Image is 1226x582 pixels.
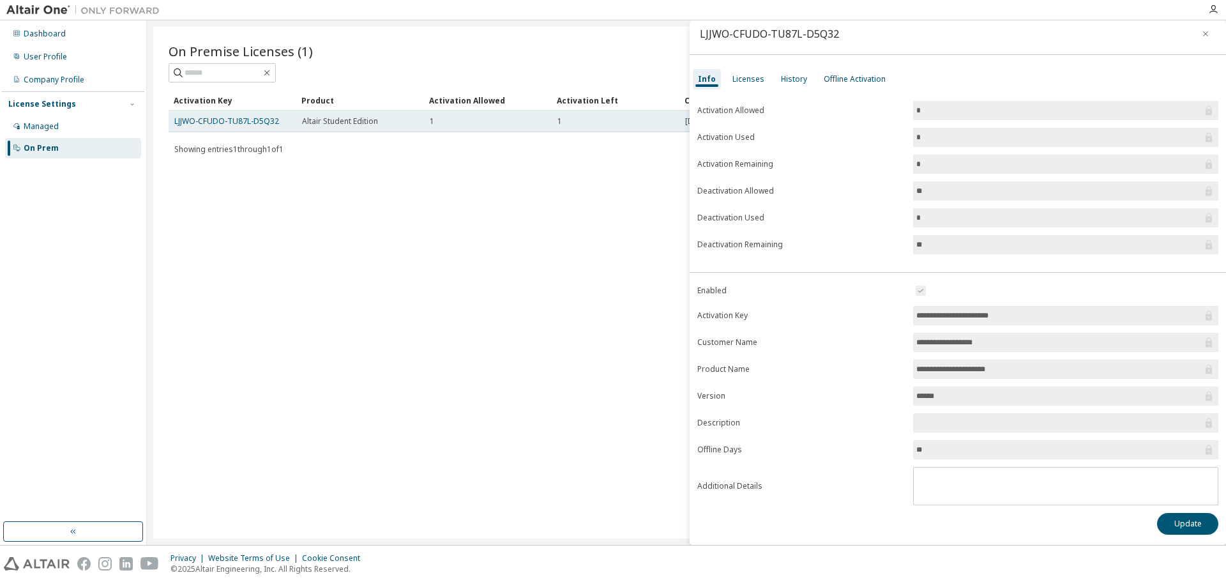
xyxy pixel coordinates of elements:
[24,75,84,85] div: Company Profile
[8,99,76,109] div: License Settings
[24,29,66,39] div: Dashboard
[174,90,291,111] div: Activation Key
[119,557,133,571] img: linkedin.svg
[174,116,279,126] a: LJJWO-CFUDO-TU87L-D5Q32
[697,337,905,348] label: Customer Name
[697,186,905,196] label: Deactivation Allowed
[732,74,764,84] div: Licenses
[697,310,905,321] label: Activation Key
[697,364,905,374] label: Product Name
[302,553,368,563] div: Cookie Consent
[697,159,905,169] label: Activation Remaining
[697,481,905,491] label: Additional Details
[302,116,378,126] span: Altair Student Edition
[697,132,905,142] label: Activation Used
[77,557,91,571] img: facebook.svg
[301,90,419,111] div: Product
[1157,513,1218,535] button: Update
[429,90,547,111] div: Activation Allowed
[169,42,313,60] span: On Premise Licenses (1)
[697,286,905,296] label: Enabled
[824,74,886,84] div: Offline Activation
[4,557,70,571] img: altair_logo.svg
[208,553,302,563] div: Website Terms of Use
[174,144,284,155] span: Showing entries 1 through 1 of 1
[6,4,166,17] img: Altair One
[24,143,59,153] div: On Prem
[170,563,368,574] p: © 2025 Altair Engineering, Inc. All Rights Reserved.
[685,90,1148,111] div: Creation Date
[697,418,905,428] label: Description
[697,105,905,116] label: Activation Allowed
[557,116,562,126] span: 1
[140,557,159,571] img: youtube.svg
[98,557,112,571] img: instagram.svg
[698,74,716,84] div: Info
[430,116,434,126] span: 1
[700,29,839,39] div: LJJWO-CFUDO-TU87L-D5Q32
[697,213,905,223] label: Deactivation Used
[697,240,905,250] label: Deactivation Remaining
[557,90,674,111] div: Activation Left
[24,121,59,132] div: Managed
[697,445,905,455] label: Offline Days
[781,74,807,84] div: History
[697,391,905,401] label: Version
[685,116,742,126] span: [DATE] 16:49:39
[170,553,208,563] div: Privacy
[24,52,67,62] div: User Profile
